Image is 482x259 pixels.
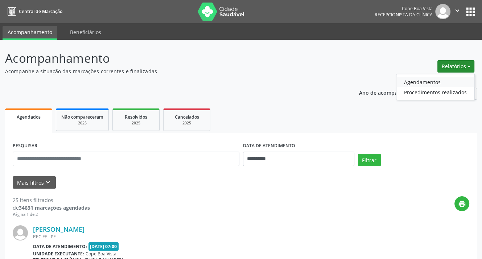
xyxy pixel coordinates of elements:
i: keyboard_arrow_down [44,178,52,186]
button: apps [464,5,477,18]
span: [DATE] 07:00 [88,242,119,251]
span: Recepcionista da clínica [375,12,433,18]
img: img [13,225,28,240]
i: print [458,200,466,208]
strong: 34631 marcações agendadas [19,204,90,211]
ul: Relatórios [396,74,475,100]
div: Cope Boa Vista [375,5,433,12]
i:  [453,7,461,15]
a: Central de Marcação [5,5,62,17]
div: 2025 [118,120,154,126]
button: Filtrar [358,154,381,166]
div: 2025 [169,120,205,126]
button: print [454,196,469,211]
button: Mais filtroskeyboard_arrow_down [13,176,56,189]
a: Beneficiários [65,26,106,38]
label: DATA DE ATENDIMENTO [243,140,295,152]
div: 25 itens filtrados [13,196,90,204]
label: PESQUISAR [13,140,37,152]
img: img [435,4,450,19]
span: Cancelados [175,114,199,120]
b: Unidade executante: [33,251,84,257]
div: de [13,204,90,211]
button:  [450,4,464,19]
span: Não compareceram [61,114,103,120]
a: Agendamentos [396,77,474,87]
p: Acompanhamento [5,49,335,67]
button: Relatórios [437,60,474,73]
span: Agendados [17,114,41,120]
div: Página 1 de 2 [13,211,90,218]
span: Cope Boa Vista [86,251,116,257]
div: 2025 [61,120,103,126]
b: Data de atendimento: [33,243,87,250]
a: Procedimentos realizados [396,87,474,97]
a: [PERSON_NAME] [33,225,85,233]
span: Central de Marcação [19,8,62,15]
span: Resolvidos [125,114,147,120]
div: RECIFE - PE [33,234,361,240]
p: Acompanhe a situação das marcações correntes e finalizadas [5,67,335,75]
p: Ano de acompanhamento [359,88,423,97]
a: Acompanhamento [3,26,57,40]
